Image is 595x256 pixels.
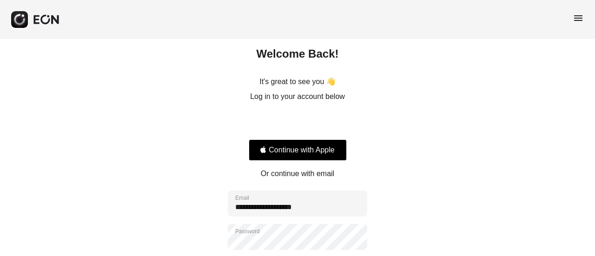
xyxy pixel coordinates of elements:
[235,228,260,235] label: Password
[244,112,351,133] iframe: Sign in with Google Button
[261,168,334,179] p: Or continue with email
[250,91,345,102] p: Log in to your account below
[257,46,339,61] h2: Welcome Back!
[249,139,347,161] button: Signin with apple ID
[259,76,336,87] p: It's great to see you 👋
[573,13,584,24] span: menu
[235,194,249,202] label: Email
